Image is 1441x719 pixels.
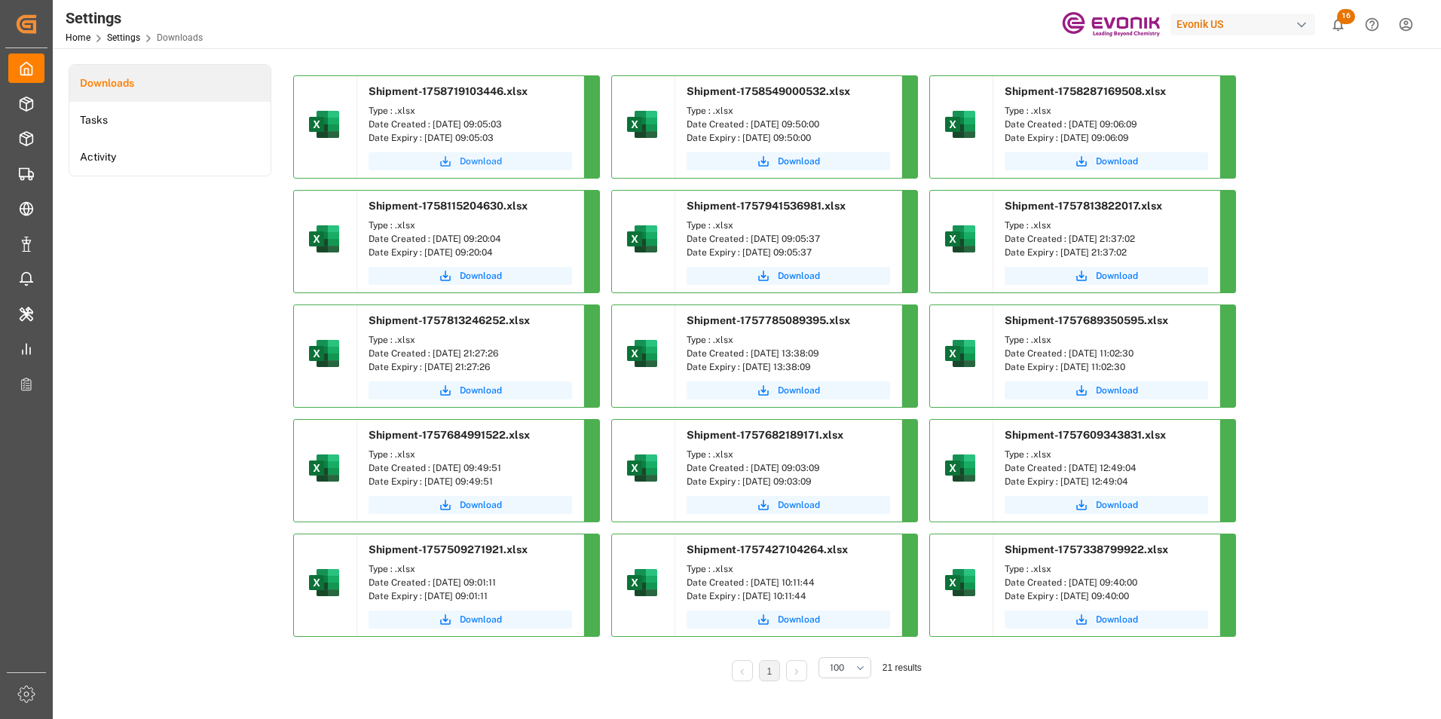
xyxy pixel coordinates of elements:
[1005,429,1166,441] span: Shipment-1757609343831.xlsx
[786,660,807,681] li: Next Page
[369,131,572,145] div: Date Expiry : [DATE] 09:05:03
[687,381,890,399] a: Download
[1337,9,1355,24] span: 16
[369,200,528,212] span: Shipment-1758115204630.xlsx
[687,267,890,285] button: Download
[1005,496,1208,514] button: Download
[687,496,890,514] button: Download
[369,152,572,170] button: Download
[306,221,342,257] img: microsoft-excel-2019--v1.png
[369,496,572,514] a: Download
[687,475,890,488] div: Date Expiry : [DATE] 09:03:09
[369,246,572,259] div: Date Expiry : [DATE] 09:20:04
[1096,613,1138,626] span: Download
[369,610,572,629] button: Download
[369,232,572,246] div: Date Created : [DATE] 09:20:04
[687,219,890,232] div: Type : .xlsx
[460,155,502,168] span: Download
[66,32,90,43] a: Home
[1005,610,1208,629] button: Download
[1005,267,1208,285] button: Download
[460,613,502,626] span: Download
[69,102,271,139] a: Tasks
[1355,8,1389,41] button: Help Center
[687,429,843,441] span: Shipment-1757682189171.xlsx
[687,246,890,259] div: Date Expiry : [DATE] 09:05:37
[687,131,890,145] div: Date Expiry : [DATE] 09:50:00
[369,333,572,347] div: Type : .xlsx
[1096,498,1138,512] span: Download
[369,314,530,326] span: Shipment-1757813246252.xlsx
[1005,562,1208,576] div: Type : .xlsx
[460,269,502,283] span: Download
[687,200,846,212] span: Shipment-1757941536981.xlsx
[369,475,572,488] div: Date Expiry : [DATE] 09:49:51
[1005,360,1208,374] div: Date Expiry : [DATE] 11:02:30
[369,360,572,374] div: Date Expiry : [DATE] 21:27:26
[369,576,572,589] div: Date Created : [DATE] 09:01:11
[778,384,820,397] span: Download
[1096,384,1138,397] span: Download
[818,657,871,678] button: open menu
[1170,14,1315,35] div: Evonik US
[1062,11,1160,38] img: Evonik-brand-mark-Deep-Purple-RGB.jpeg_1700498283.jpeg
[369,267,572,285] button: Download
[624,335,660,372] img: microsoft-excel-2019--v1.png
[66,7,203,29] div: Settings
[687,576,890,589] div: Date Created : [DATE] 10:11:44
[1005,85,1166,97] span: Shipment-1758287169508.xlsx
[778,269,820,283] span: Download
[1005,118,1208,131] div: Date Created : [DATE] 09:06:09
[942,221,978,257] img: microsoft-excel-2019--v1.png
[1005,333,1208,347] div: Type : .xlsx
[306,335,342,372] img: microsoft-excel-2019--v1.png
[1005,232,1208,246] div: Date Created : [DATE] 21:37:02
[1170,10,1321,38] button: Evonik US
[69,139,271,176] li: Activity
[687,543,848,555] span: Shipment-1757427104264.xlsx
[369,118,572,131] div: Date Created : [DATE] 09:05:03
[1005,543,1168,555] span: Shipment-1757338799922.xlsx
[687,610,890,629] button: Download
[687,461,890,475] div: Date Created : [DATE] 09:03:09
[369,589,572,603] div: Date Expiry : [DATE] 09:01:11
[687,589,890,603] div: Date Expiry : [DATE] 10:11:44
[1096,269,1138,283] span: Download
[306,106,342,142] img: microsoft-excel-2019--v1.png
[1005,200,1162,212] span: Shipment-1757813822017.xlsx
[778,613,820,626] span: Download
[369,347,572,360] div: Date Created : [DATE] 21:27:26
[306,564,342,601] img: microsoft-excel-2019--v1.png
[687,333,890,347] div: Type : .xlsx
[460,384,502,397] span: Download
[732,660,753,681] li: Previous Page
[1005,131,1208,145] div: Date Expiry : [DATE] 09:06:09
[369,381,572,399] button: Download
[369,448,572,461] div: Type : .xlsx
[942,106,978,142] img: microsoft-excel-2019--v1.png
[942,335,978,372] img: microsoft-excel-2019--v1.png
[1005,152,1208,170] button: Download
[69,65,271,102] li: Downloads
[369,219,572,232] div: Type : .xlsx
[1005,381,1208,399] button: Download
[107,32,140,43] a: Settings
[687,85,850,97] span: Shipment-1758549000532.xlsx
[687,448,890,461] div: Type : .xlsx
[830,661,844,675] span: 100
[687,152,890,170] button: Download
